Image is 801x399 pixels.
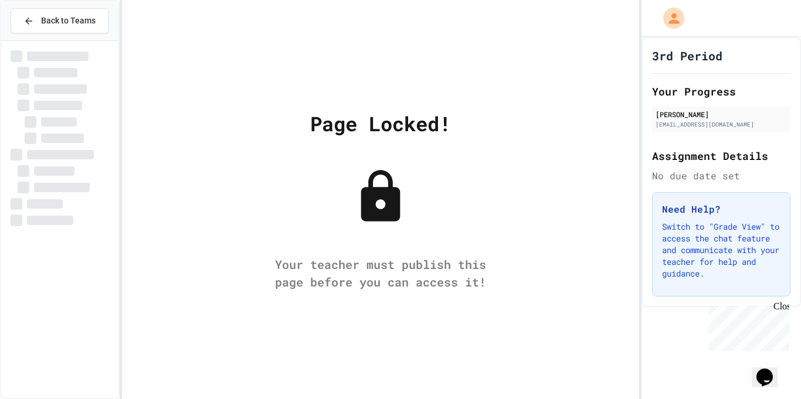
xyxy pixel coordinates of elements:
[752,352,789,387] iframe: chat widget
[652,148,790,164] h2: Assignment Details
[41,15,96,27] span: Back to Teams
[652,83,790,100] h2: Your Progress
[263,255,498,291] div: Your teacher must publish this page before you can access it!
[656,120,787,129] div: [EMAIL_ADDRESS][DOMAIN_NAME]
[662,221,780,279] p: Switch to "Grade View" to access the chat feature and communicate with your teacher for help and ...
[5,5,81,74] div: Chat with us now!Close
[704,301,789,351] iframe: chat widget
[656,109,787,120] div: [PERSON_NAME]
[662,202,780,216] h3: Need Help?
[652,169,790,183] div: No due date set
[651,5,687,32] div: My Account
[11,8,109,33] button: Back to Teams
[652,47,722,64] h1: 3rd Period
[310,108,451,138] div: Page Locked!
